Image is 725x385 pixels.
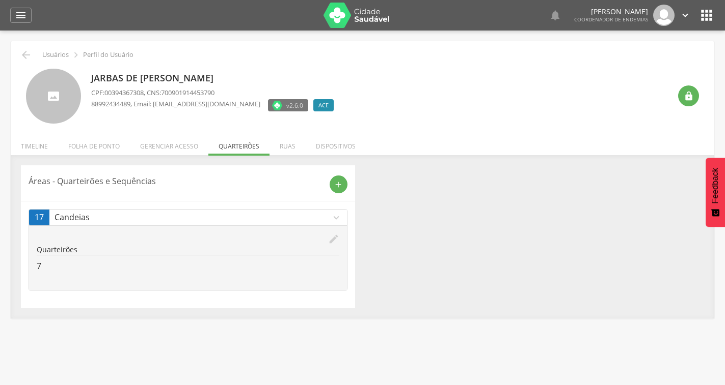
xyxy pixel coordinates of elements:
span: 17 [35,212,44,223]
label: Versão do aplicativo [268,99,308,111]
p: 7 [37,260,339,272]
span: 88992434489 [91,99,130,108]
button: Feedback - Mostrar pesquisa [706,158,725,227]
span: ACE [318,101,329,109]
p: Quarteirões [37,245,339,255]
i:  [684,91,694,101]
a:  [549,5,561,26]
p: Perfil do Usuário [83,51,133,59]
p: , Email: [EMAIL_ADDRESS][DOMAIN_NAME] [91,99,260,109]
p: Candeias [55,212,331,223]
li: Folha de ponto [58,132,130,156]
i:  [15,9,27,21]
li: Gerenciar acesso [130,132,208,156]
a:  [680,5,691,26]
span: Coordenador de Endemias [574,16,648,23]
p: CPF: , CNS: [91,88,339,98]
div: Resetar senha [678,85,699,106]
span: 00394367308 [104,88,144,97]
i: expand_more [331,212,342,223]
li: Timeline [11,132,58,156]
p: Áreas - Quarteirões e Sequências [29,175,322,187]
i: edit [328,233,339,245]
p: Jarbas de [PERSON_NAME] [91,72,339,85]
i:  [680,10,691,21]
li: Dispositivos [306,132,366,156]
i:  [70,49,82,61]
i: Voltar [20,49,32,61]
i:  [549,9,561,21]
i: add [334,180,343,189]
span: v2.6.0 [286,100,303,110]
a:  [10,8,32,23]
span: Feedback [711,168,720,203]
a: 17Candeiasexpand_more [29,210,347,225]
p: Usuários [42,51,69,59]
p: [PERSON_NAME] [574,8,648,15]
li: Ruas [270,132,306,156]
i:  [699,7,715,23]
span: 700901914453790 [161,88,214,97]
